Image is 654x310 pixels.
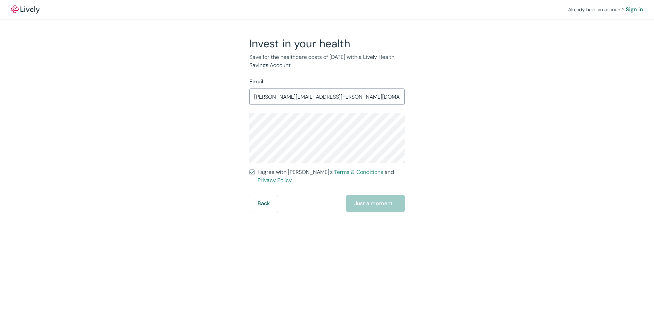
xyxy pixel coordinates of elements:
div: Already have an account? [568,5,643,14]
a: LivelyLively [11,5,40,14]
p: Save for the healthcare costs of [DATE] with a Lively Health Savings Account [249,53,405,69]
a: Terms & Conditions [334,168,383,176]
img: Lively [11,5,40,14]
span: I agree with [PERSON_NAME]’s and [258,168,405,184]
button: Back [249,195,278,212]
h2: Invest in your health [249,37,405,50]
a: Sign in [626,5,643,14]
a: Privacy Policy [258,177,292,184]
label: Email [249,78,263,86]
